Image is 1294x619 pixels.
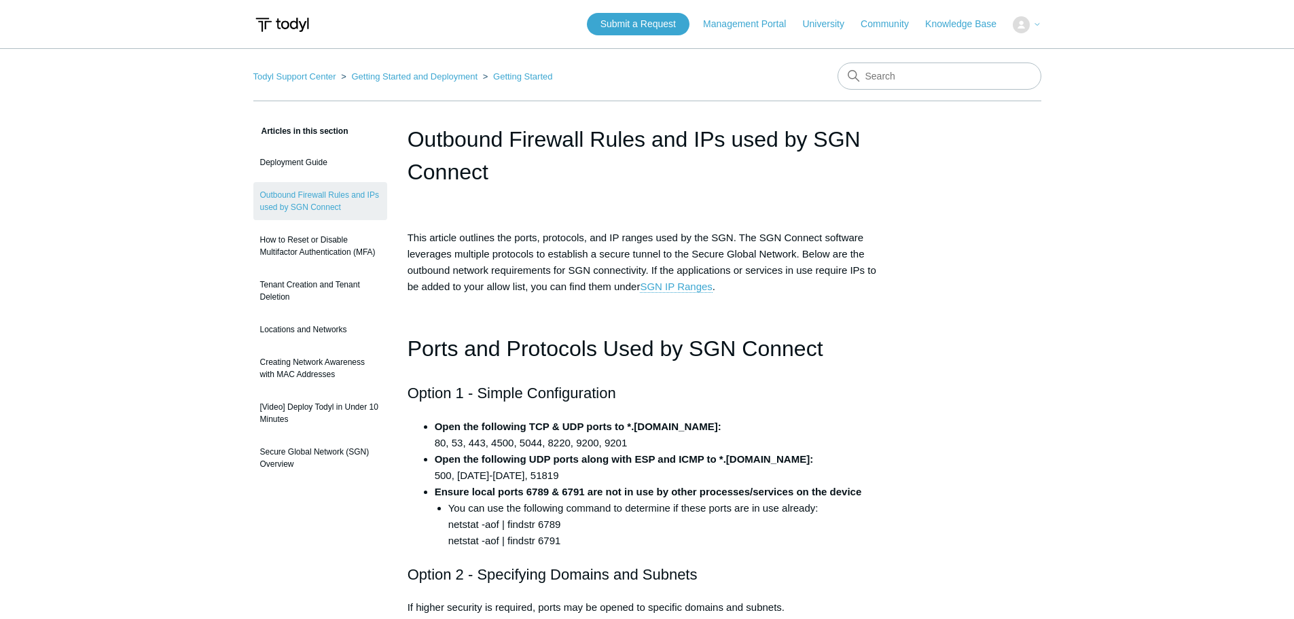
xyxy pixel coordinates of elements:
a: Tenant Creation and Tenant Deletion [253,272,387,310]
span: This article outlines the ports, protocols, and IP ranges used by the SGN. The SGN Connect softwa... [408,232,876,293]
li: Getting Started [480,71,553,82]
a: SGN IP Ranges [640,281,712,293]
a: How to Reset or Disable Multifactor Authentication (MFA) [253,227,387,265]
span: Articles in this section [253,126,348,136]
li: You can use the following command to determine if these ports are in use already: netstat -aof | ... [448,500,887,549]
a: Outbound Firewall Rules and IPs used by SGN Connect [253,182,387,220]
li: Todyl Support Center [253,71,339,82]
a: Deployment Guide [253,149,387,175]
a: Locations and Networks [253,317,387,342]
p: If higher security is required, ports may be opened to specific domains and subnets. [408,599,887,616]
strong: Ensure local ports 6789 & 6791 are not in use by other processes/services on the device [435,486,862,497]
li: 80, 53, 443, 4500, 5044, 8220, 9200, 9201 [435,419,887,451]
img: Todyl Support Center Help Center home page [253,12,311,37]
a: Knowledge Base [925,17,1010,31]
a: Todyl Support Center [253,71,336,82]
li: Getting Started and Deployment [338,71,480,82]
a: University [802,17,857,31]
h2: Option 1 - Simple Configuration [408,381,887,405]
li: 500, [DATE]-[DATE], 51819 [435,451,887,484]
h1: Ports and Protocols Used by SGN Connect [408,332,887,366]
a: Community [861,17,922,31]
a: [Video] Deploy Todyl in Under 10 Minutes [253,394,387,432]
strong: Open the following UDP ports along with ESP and ICMP to *.[DOMAIN_NAME]: [435,453,814,465]
h1: Outbound Firewall Rules and IPs used by SGN Connect [408,123,887,188]
a: Management Portal [703,17,799,31]
a: Creating Network Awareness with MAC Addresses [253,349,387,387]
h2: Option 2 - Specifying Domains and Subnets [408,563,887,586]
strong: Open the following TCP & UDP ports to *.[DOMAIN_NAME]: [435,421,721,432]
a: Secure Global Network (SGN) Overview [253,439,387,477]
a: Getting Started [493,71,552,82]
input: Search [838,63,1041,90]
a: Getting Started and Deployment [351,71,478,82]
a: Submit a Request [587,13,689,35]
